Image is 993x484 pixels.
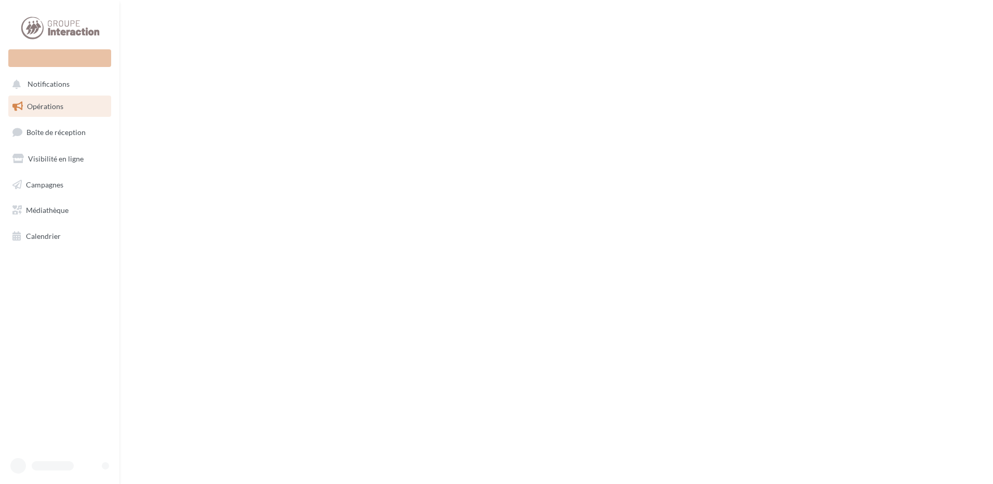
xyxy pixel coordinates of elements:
[6,225,113,247] a: Calendrier
[6,96,113,117] a: Opérations
[26,232,61,240] span: Calendrier
[28,154,84,163] span: Visibilité en ligne
[8,49,111,67] div: Nouvelle campagne
[26,206,69,214] span: Médiathèque
[28,80,70,89] span: Notifications
[26,180,63,189] span: Campagnes
[6,199,113,221] a: Médiathèque
[6,174,113,196] a: Campagnes
[27,102,63,111] span: Opérations
[26,128,86,137] span: Boîte de réception
[6,148,113,170] a: Visibilité en ligne
[6,121,113,143] a: Boîte de réception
